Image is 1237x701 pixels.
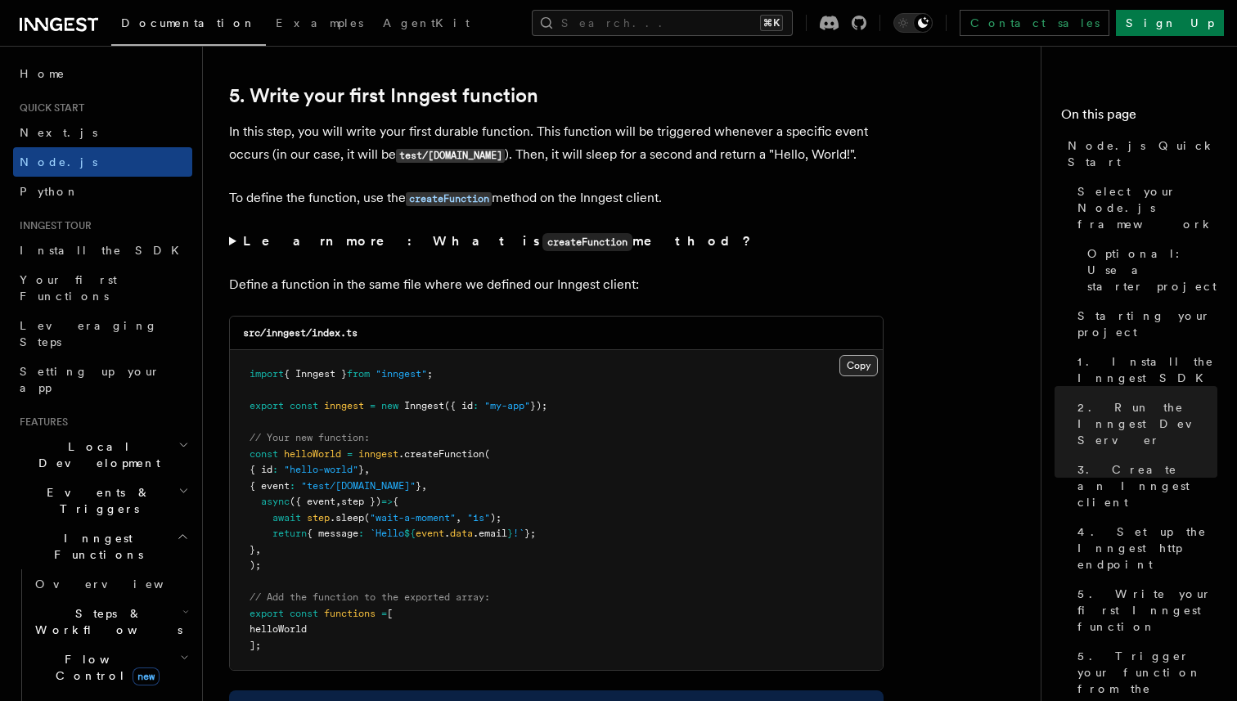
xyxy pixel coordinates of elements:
[13,484,178,517] span: Events & Triggers
[29,651,180,684] span: Flow Control
[290,400,318,411] span: const
[261,496,290,507] span: async
[1071,347,1217,393] a: 1. Install the Inngest SDK
[383,16,470,29] span: AgentKit
[524,528,536,539] span: };
[373,5,479,44] a: AgentKit
[387,608,393,619] span: [
[370,512,456,524] span: "wait-a-moment"
[324,400,364,411] span: inngest
[272,512,301,524] span: await
[370,528,404,539] span: `Hello
[13,101,84,115] span: Quick start
[393,496,398,507] span: {
[13,357,192,402] a: Setting up your app
[250,400,284,411] span: export
[13,438,178,471] span: Local Development
[324,608,376,619] span: functions
[839,355,878,376] button: Copy
[507,528,513,539] span: }
[406,190,492,205] a: createFunction
[255,544,261,555] span: ,
[20,65,65,82] span: Home
[330,512,364,524] span: .sleep
[1077,308,1217,340] span: Starting your project
[398,448,484,460] span: .createFunction
[404,528,416,539] span: ${
[404,400,444,411] span: Inngest
[364,464,370,475] span: ,
[13,432,192,478] button: Local Development
[229,230,884,254] summary: Learn more: What iscreateFunctionmethod?
[960,10,1109,36] a: Contact sales
[370,400,376,411] span: =
[542,233,632,251] code: createFunction
[532,10,793,36] button: Search...⌘K
[513,528,524,539] span: !`
[272,528,307,539] span: return
[250,591,490,603] span: // Add the function to the exported array:
[13,524,192,569] button: Inngest Functions
[13,478,192,524] button: Events & Triggers
[284,448,341,460] span: helloWorld
[530,400,547,411] span: });
[1061,105,1217,131] h4: On this page
[467,512,490,524] span: "1s"
[416,528,444,539] span: event
[13,118,192,147] a: Next.js
[250,623,307,635] span: helloWorld
[243,233,754,249] strong: Learn more: What is method?
[229,273,884,296] p: Define a function in the same file where we defined our Inngest client:
[473,528,507,539] span: .email
[421,480,427,492] span: ,
[381,608,387,619] span: =
[347,448,353,460] span: =
[893,13,933,33] button: Toggle dark mode
[229,186,884,210] p: To define the function, use the method on the Inngest client.
[290,608,318,619] span: const
[13,219,92,232] span: Inngest tour
[376,368,427,380] span: "inngest"
[456,512,461,524] span: ,
[444,528,450,539] span: .
[250,448,278,460] span: const
[111,5,266,46] a: Documentation
[473,400,479,411] span: :
[1077,399,1217,448] span: 2. Run the Inngest Dev Server
[20,155,97,169] span: Node.js
[20,185,79,198] span: Python
[1116,10,1224,36] a: Sign Up
[1081,239,1217,301] a: Optional: Use a starter project
[250,608,284,619] span: export
[1071,455,1217,517] a: 3. Create an Inngest client
[13,177,192,206] a: Python
[20,273,117,303] span: Your first Functions
[1071,517,1217,579] a: 4. Set up the Inngest http endpoint
[1071,393,1217,455] a: 2. Run the Inngest Dev Server
[13,416,68,429] span: Features
[20,365,160,394] span: Setting up your app
[1077,524,1217,573] span: 4. Set up the Inngest http endpoint
[266,5,373,44] a: Examples
[290,480,295,492] span: :
[133,667,160,685] span: new
[1077,353,1217,386] span: 1. Install the Inngest SDK
[1068,137,1217,170] span: Node.js Quick Start
[301,480,416,492] span: "test/[DOMAIN_NAME]"
[1077,461,1217,510] span: 3. Create an Inngest client
[760,15,783,31] kbd: ⌘K
[1071,301,1217,347] a: Starting your project
[272,464,278,475] span: :
[307,512,330,524] span: step
[490,512,502,524] span: );
[13,147,192,177] a: Node.js
[13,265,192,311] a: Your first Functions
[347,368,370,380] span: from
[13,59,192,88] a: Home
[20,319,158,348] span: Leveraging Steps
[1077,586,1217,635] span: 5. Write your first Inngest function
[1077,183,1217,232] span: Select your Node.js framework
[250,640,261,651] span: ];
[29,605,182,638] span: Steps & Workflows
[250,464,272,475] span: { id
